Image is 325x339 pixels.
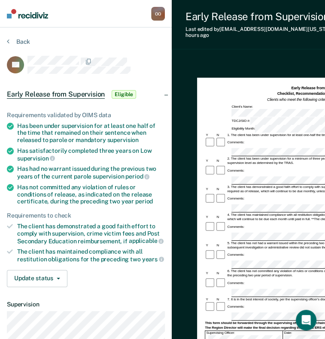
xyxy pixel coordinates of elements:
[216,187,226,191] div: N
[125,173,149,180] span: period
[112,90,136,99] span: Eligible
[107,136,139,143] span: supervision
[226,169,245,173] div: Comments:
[7,301,165,308] dt: Supervision
[7,38,30,45] button: Back
[7,112,165,119] div: Requirements validated by OIMS data
[205,215,216,219] div: Y
[142,256,164,263] span: years
[226,140,245,145] div: Comments:
[226,197,245,201] div: Comments:
[205,243,216,248] div: Y
[205,297,216,302] div: Y
[151,7,165,21] div: O O
[216,271,226,275] div: N
[226,305,245,309] div: Comments:
[7,90,105,99] span: Early Release from Supervision
[205,159,216,163] div: Y
[296,310,316,330] div: Open Intercom Messenger
[17,165,165,180] div: Has had no warrant issued during the previous two years of the current parole supervision
[216,297,226,302] div: N
[226,281,245,285] div: Comments:
[216,133,226,137] div: N
[205,133,216,137] div: Y
[17,248,165,263] div: The client has maintained compliance with all restitution obligations for the preceding two
[205,187,216,191] div: Y
[226,225,245,229] div: Comments:
[17,223,165,245] div: The client has demonstrated a good faith effort to comply with supervision, crime victim fees and...
[205,271,216,275] div: Y
[151,7,165,21] button: OO
[135,198,153,205] span: period
[216,159,226,163] div: N
[129,237,164,244] span: applicable
[7,9,48,18] img: Recidiviz
[17,155,55,162] span: supervision
[7,212,165,219] div: Requirements to check
[7,270,67,287] button: Update status
[17,122,165,144] div: Has been under supervision for at least one half of the time that remained on their sentence when...
[216,215,226,219] div: N
[17,147,165,162] div: Has satisfactorily completed three years on Low
[216,243,226,248] div: N
[17,184,165,205] div: Has not committed any violation of rules or conditions of release, as indicated on the release ce...
[226,253,245,257] div: Comments:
